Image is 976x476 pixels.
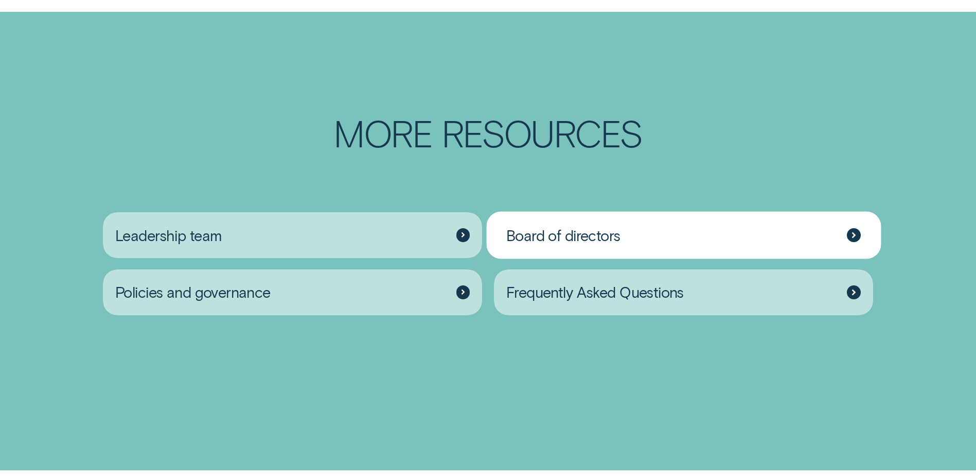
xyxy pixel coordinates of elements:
a: Policies and governance [103,269,483,315]
h2: More Resources [265,114,710,151]
a: Frequently Asked Questions [494,269,874,315]
a: Leadership team [103,212,483,258]
span: Board of directors [506,226,620,245]
a: Board of directors [494,212,874,258]
span: Policies and governance [115,283,271,301]
span: Frequently Asked Questions [506,283,684,301]
span: Leadership team [115,226,222,245]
